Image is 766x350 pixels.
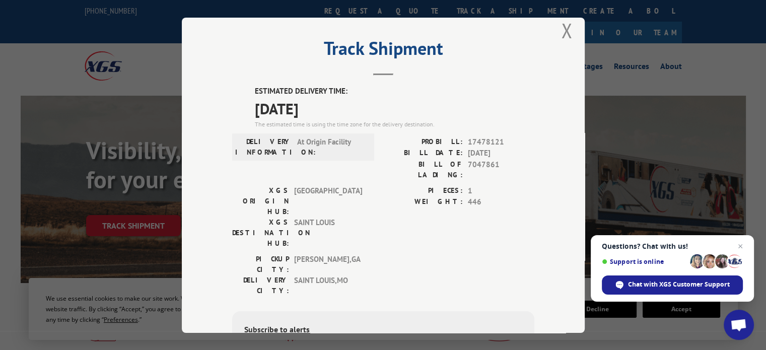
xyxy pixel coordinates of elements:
[232,274,289,296] label: DELIVERY CITY:
[468,185,534,196] span: 1
[468,159,534,180] span: 7047861
[255,97,534,119] span: [DATE]
[468,148,534,159] span: [DATE]
[232,41,534,60] h2: Track Shipment
[602,242,743,250] span: Questions? Chat with us!
[383,159,463,180] label: BILL OF LADING:
[294,217,362,248] span: SAINT LOUIS
[468,196,534,208] span: 446
[294,274,362,296] span: SAINT LOUIS , MO
[468,136,534,148] span: 17478121
[383,185,463,196] label: PIECES:
[232,185,289,217] label: XGS ORIGIN HUB:
[294,185,362,217] span: [GEOGRAPHIC_DATA]
[232,253,289,274] label: PICKUP CITY:
[255,86,534,97] label: ESTIMATED DELIVERY TIME:
[383,196,463,208] label: WEIGHT:
[297,136,365,157] span: At Origin Facility
[255,119,534,128] div: The estimated time is using the time zone for the delivery destination.
[628,280,730,289] span: Chat with XGS Customer Support
[232,217,289,248] label: XGS DESTINATION HUB:
[602,258,686,265] span: Support is online
[235,136,292,157] label: DELIVERY INFORMATION:
[244,323,522,337] div: Subscribe to alerts
[561,17,572,44] button: Close modal
[383,148,463,159] label: BILL DATE:
[734,240,746,252] span: Close chat
[724,310,754,340] div: Open chat
[602,275,743,295] div: Chat with XGS Customer Support
[383,136,463,148] label: PROBILL:
[294,253,362,274] span: [PERSON_NAME] , GA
